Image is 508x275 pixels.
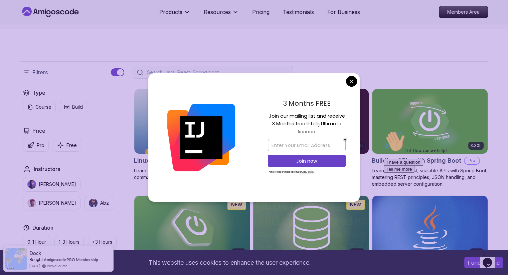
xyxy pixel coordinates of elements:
span: Dock [29,250,41,256]
a: Members Area [439,6,488,18]
p: 2.41h [472,250,482,255]
img: provesource social proof notification image [5,248,27,270]
div: 👋Hi! How can we help?I have a questionTell me more [3,3,123,45]
p: Pro [37,142,44,149]
img: :wave: [3,3,24,24]
button: 1-3 Hours [54,236,84,248]
img: Linux Fundamentals card [134,89,250,154]
img: Building APIs with Spring Boot card [372,89,488,154]
button: I have a question [3,31,42,38]
p: [PERSON_NAME] [39,200,76,206]
a: For Business [327,8,360,16]
button: Free [53,139,81,152]
button: Tell me more [3,38,33,45]
p: Abz [100,200,109,206]
button: instructor img[PERSON_NAME] [23,196,80,210]
span: Bought [29,257,43,262]
iframe: chat widget [381,128,501,245]
button: +3 Hours [88,236,117,248]
p: Learn the fundamentals of Linux and how to use the command line [134,167,250,181]
p: Free [66,142,77,149]
p: Learn to build robust, scalable APIs with Spring Boot, mastering REST principles, JSON handling, ... [372,167,488,187]
img: Spring Boot for Beginners card [134,196,250,260]
p: NEW [231,201,242,208]
button: instructor img[PERSON_NAME] [23,177,80,192]
p: Build [72,104,83,110]
span: [DATE] [29,263,40,269]
img: instructor img [27,180,36,189]
a: Amigoscode PRO Membership [44,257,98,262]
h2: Type [32,89,45,97]
button: Accept cookies [464,257,503,268]
h2: Price [32,127,45,135]
button: Resources [204,8,239,21]
img: Spring Data JPA card [253,196,369,260]
p: Resources [204,8,231,16]
span: Hi! How can we help? [3,20,66,25]
a: ProveSource [47,263,67,269]
button: Products [159,8,190,21]
p: 1-3 Hours [59,239,79,245]
button: Build [60,101,87,113]
h2: Instructors [34,165,60,173]
p: 6.65h [352,250,363,255]
p: Filters [32,68,48,76]
button: Pro [23,139,49,152]
div: This website uses cookies to enhance the user experience. [5,255,454,270]
p: Products [159,8,182,16]
p: 0-1 Hour [27,239,46,245]
h2: Duration [32,224,53,232]
p: Members Area [439,6,488,18]
p: NEW [350,201,361,208]
img: instructor img [89,199,98,207]
input: Search Java, React, Spring boot ... [146,69,289,76]
a: Pricing [252,8,270,16]
p: Course [35,104,51,110]
img: Java for Beginners card [372,196,488,260]
p: +3 Hours [92,239,112,245]
a: Linux Fundamentals card6.00hLinux FundamentalsProLearn the fundamentals of Linux and how to use t... [134,89,250,181]
img: instructor img [27,199,36,207]
button: Course [23,101,56,113]
p: 1.67h [233,250,244,255]
button: instructor imgAbz [84,196,113,210]
a: Testimonials [283,8,314,16]
iframe: chat widget [480,248,501,268]
p: [PERSON_NAME] [39,181,76,188]
button: 0-1 Hour [23,236,50,248]
h2: Building APIs with Spring Boot [372,156,461,165]
a: Building APIs with Spring Boot card3.30hBuilding APIs with Spring BootProLearn to build robust, s... [372,89,488,187]
h2: Linux Fundamentals [134,156,193,165]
